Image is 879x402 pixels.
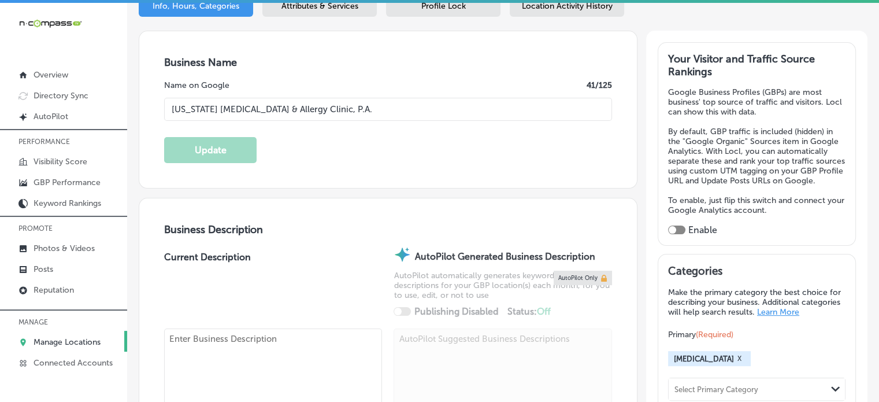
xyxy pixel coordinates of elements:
p: To enable, just flip this switch and connect your Google Analytics account. [668,196,845,215]
strong: AutoPilot Generated Business Description [415,251,595,262]
img: autopilot-icon [394,246,411,263]
p: Connected Accounts [34,358,113,368]
h3: Categories [668,264,845,282]
p: Reputation [34,285,74,295]
img: 660ab0bf-5cc7-4cb8-ba1c-48b5ae0f18e60NCTV_CLogo_TV_Black_-500x88.png [18,18,82,29]
h3: Business Name [164,56,612,69]
label: Name on Google [164,80,229,90]
label: Current Description [164,252,251,329]
a: Learn More [757,307,799,317]
input: Enter Location Name [164,98,612,121]
div: Select Primary Category [674,385,758,394]
span: Primary [668,330,733,340]
p: Photos & Videos [34,244,95,253]
label: 41 /125 [587,80,612,90]
p: Google Business Profiles (GBPs) are most business' top source of traffic and visitors. Locl can s... [668,87,845,117]
p: Keyword Rankings [34,198,101,208]
p: GBP Performance [34,178,101,187]
span: Location Activity History [522,1,613,11]
p: Visibility Score [34,157,87,167]
p: Overview [34,70,68,80]
p: Posts [34,264,53,274]
p: By default, GBP traffic is included (hidden) in the "Google Organic" Sources item in Google Analy... [668,127,845,186]
button: X [734,354,745,363]
h3: Your Visitor and Traffic Source Rankings [668,53,845,78]
span: (Required) [696,330,733,340]
button: Update [164,137,257,163]
span: [MEDICAL_DATA] [674,355,734,363]
h3: Business Description [164,223,612,236]
label: Enable [688,224,717,235]
span: Attributes & Services [281,1,358,11]
p: Make the primary category the best choice for describing your business. Additional categories wil... [668,287,845,317]
p: AutoPilot [34,112,68,121]
span: Info, Hours, Categories [153,1,239,11]
p: Manage Locations [34,337,101,347]
p: Directory Sync [34,91,88,101]
span: Profile Lock [421,1,466,11]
